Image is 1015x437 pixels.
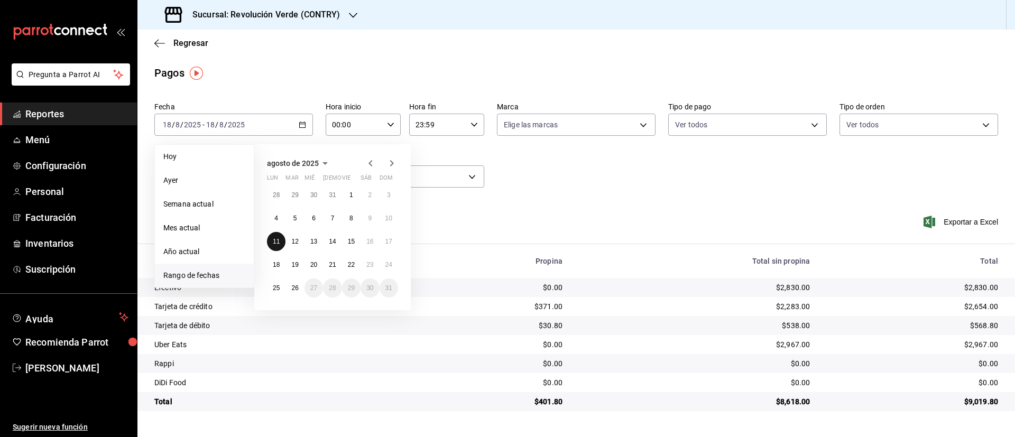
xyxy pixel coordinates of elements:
button: 31 de agosto de 2025 [380,278,398,297]
button: 12 de agosto de 2025 [285,232,304,251]
button: 10 de agosto de 2025 [380,209,398,228]
abbr: domingo [380,174,393,185]
span: Pregunta a Parrot AI [29,69,114,80]
button: 9 de agosto de 2025 [361,209,379,228]
div: $2,830.00 [579,282,810,293]
div: $401.80 [431,396,562,407]
button: 5 de agosto de 2025 [285,209,304,228]
span: Exportar a Excel [926,216,998,228]
abbr: 9 de agosto de 2025 [368,215,372,222]
button: 16 de agosto de 2025 [361,232,379,251]
abbr: 29 de julio de 2025 [291,191,298,199]
div: $2,967.00 [827,339,998,350]
button: 20 de agosto de 2025 [304,255,323,274]
abbr: 5 de agosto de 2025 [293,215,297,222]
button: 7 de agosto de 2025 [323,209,342,228]
button: agosto de 2025 [267,157,331,170]
abbr: 14 de agosto de 2025 [329,238,336,245]
button: 18 de agosto de 2025 [267,255,285,274]
button: 31 de julio de 2025 [323,185,342,204]
button: 14 de agosto de 2025 [323,232,342,251]
span: Personal [25,184,128,199]
button: 29 de julio de 2025 [285,185,304,204]
button: 28 de julio de 2025 [267,185,285,204]
abbr: 4 de agosto de 2025 [274,215,278,222]
span: Año actual [163,246,245,257]
button: Regresar [154,38,208,48]
div: $8,618.00 [579,396,810,407]
abbr: sábado [361,174,372,185]
span: Suscripción [25,262,128,276]
label: Hora inicio [326,103,401,110]
abbr: 28 de agosto de 2025 [329,284,336,292]
div: $30.80 [431,320,562,331]
button: 11 de agosto de 2025 [267,232,285,251]
abbr: 10 de agosto de 2025 [385,215,392,222]
button: 13 de agosto de 2025 [304,232,323,251]
abbr: 21 de agosto de 2025 [329,261,336,268]
abbr: 23 de agosto de 2025 [366,261,373,268]
span: / [172,120,175,129]
span: Ayuda [25,311,115,323]
span: Menú [25,133,128,147]
abbr: 3 de agosto de 2025 [387,191,391,199]
label: Marca [497,103,656,110]
button: 4 de agosto de 2025 [267,209,285,228]
abbr: 31 de agosto de 2025 [385,284,392,292]
abbr: 25 de agosto de 2025 [273,284,280,292]
label: Hora fin [409,103,484,110]
abbr: 6 de agosto de 2025 [312,215,316,222]
img: Tooltip marker [190,67,203,80]
div: Uber Eats [154,339,414,350]
label: Fecha [154,103,313,110]
span: Recomienda Parrot [25,335,128,349]
span: Facturación [25,210,128,225]
button: 2 de agosto de 2025 [361,185,379,204]
abbr: 17 de agosto de 2025 [385,238,392,245]
input: -- [206,120,215,129]
div: $9,019.80 [827,396,998,407]
span: Sugerir nueva función [13,422,128,433]
button: 8 de agosto de 2025 [342,209,361,228]
abbr: 31 de julio de 2025 [329,191,336,199]
button: 21 de agosto de 2025 [323,255,342,274]
abbr: 30 de agosto de 2025 [366,284,373,292]
div: $0.00 [431,377,562,388]
abbr: 24 de agosto de 2025 [385,261,392,268]
div: $0.00 [431,358,562,369]
button: 15 de agosto de 2025 [342,232,361,251]
input: ---- [183,120,201,129]
span: Semana actual [163,199,245,210]
span: agosto de 2025 [267,159,319,168]
button: open_drawer_menu [116,27,125,36]
abbr: 27 de agosto de 2025 [310,284,317,292]
div: Tarjeta de débito [154,320,414,331]
span: Ver todos [846,119,879,130]
div: Total [154,396,414,407]
button: 24 de agosto de 2025 [380,255,398,274]
abbr: lunes [267,174,278,185]
div: $2,830.00 [827,282,998,293]
button: 27 de agosto de 2025 [304,278,323,297]
div: Total [827,257,998,265]
div: Rappi [154,358,414,369]
div: $568.80 [827,320,998,331]
div: Pagos [154,65,184,81]
abbr: jueves [323,174,385,185]
span: - [202,120,205,129]
button: 30 de julio de 2025 [304,185,323,204]
abbr: 13 de agosto de 2025 [310,238,317,245]
div: $0.00 [827,358,998,369]
abbr: 30 de julio de 2025 [310,191,317,199]
span: [PERSON_NAME] [25,361,128,375]
div: $2,654.00 [827,301,998,312]
div: $371.00 [431,301,562,312]
div: $0.00 [431,339,562,350]
div: Total sin propina [579,257,810,265]
input: ---- [227,120,245,129]
span: Hoy [163,151,245,162]
span: Ayer [163,175,245,186]
abbr: 15 de agosto de 2025 [348,238,355,245]
abbr: 12 de agosto de 2025 [291,238,298,245]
